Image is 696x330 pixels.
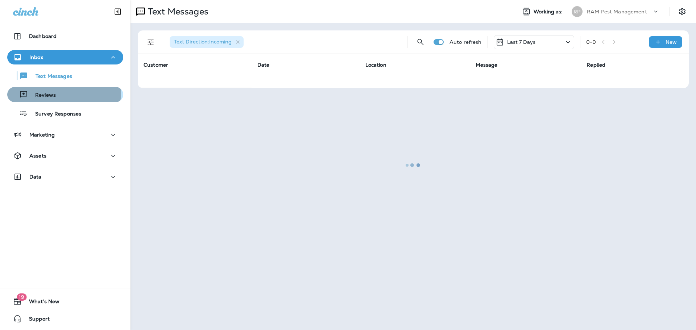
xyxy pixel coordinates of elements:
[28,92,56,99] p: Reviews
[17,293,26,301] span: 19
[7,294,123,309] button: 19What's New
[29,33,57,39] p: Dashboard
[7,87,123,102] button: Reviews
[28,73,72,80] p: Text Messages
[29,54,43,60] p: Inbox
[29,174,42,180] p: Data
[666,39,677,45] p: New
[29,153,46,159] p: Assets
[7,149,123,163] button: Assets
[22,316,50,325] span: Support
[7,29,123,43] button: Dashboard
[7,68,123,83] button: Text Messages
[7,128,123,142] button: Marketing
[22,298,59,307] span: What's New
[7,106,123,121] button: Survey Responses
[28,111,81,118] p: Survey Responses
[108,4,128,19] button: Collapse Sidebar
[7,50,123,64] button: Inbox
[29,132,55,138] p: Marketing
[7,312,123,326] button: Support
[7,170,123,184] button: Data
